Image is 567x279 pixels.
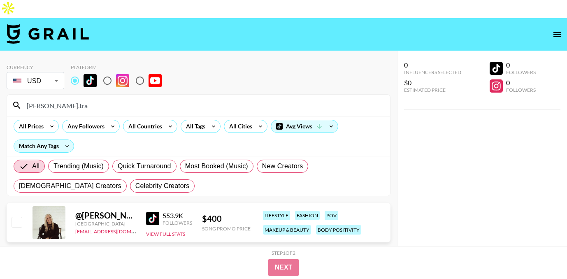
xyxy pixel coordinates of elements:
[53,161,104,171] span: Trending (Music)
[202,214,251,224] div: $ 400
[224,120,254,133] div: All Cities
[163,220,192,226] div: Followers
[404,61,461,69] div: 0
[118,161,171,171] span: Quick Turnaround
[316,225,361,235] div: body positivity
[116,74,129,87] img: Instagram
[22,99,385,112] input: Search by User Name
[295,211,320,220] div: fashion
[8,74,63,88] div: USD
[506,79,536,87] div: 0
[75,221,136,227] div: [GEOGRAPHIC_DATA]
[146,212,159,225] img: TikTok
[19,181,121,191] span: [DEMOGRAPHIC_DATA] Creators
[7,64,64,70] div: Currency
[75,227,158,235] a: [EMAIL_ADDRESS][DOMAIN_NAME]
[185,161,248,171] span: Most Booked (Music)
[163,212,192,220] div: 553.9K
[149,74,162,87] img: YouTube
[71,64,168,70] div: Platform
[526,238,557,269] iframe: Drift Widget Chat Controller
[84,74,97,87] img: TikTok
[506,87,536,93] div: Followers
[262,161,303,171] span: New Creators
[263,225,311,235] div: makeup & beauty
[14,140,74,152] div: Match Any Tags
[404,87,461,93] div: Estimated Price
[146,231,185,237] button: View Full Stats
[271,120,338,133] div: Avg Views
[181,120,207,133] div: All Tags
[75,210,136,221] div: @ [PERSON_NAME].traveller
[63,120,106,133] div: Any Followers
[549,26,565,43] button: open drawer
[272,250,295,256] div: Step 1 of 2
[325,211,338,220] div: pov
[135,181,190,191] span: Celebrity Creators
[506,61,536,69] div: 0
[404,79,461,87] div: $0
[268,259,299,276] button: Next
[202,226,251,232] div: Song Promo Price
[123,120,164,133] div: All Countries
[14,120,45,133] div: All Prices
[32,161,40,171] span: All
[506,69,536,75] div: Followers
[404,69,461,75] div: Influencers Selected
[263,211,290,220] div: lifestyle
[7,24,89,44] img: Grail Talent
